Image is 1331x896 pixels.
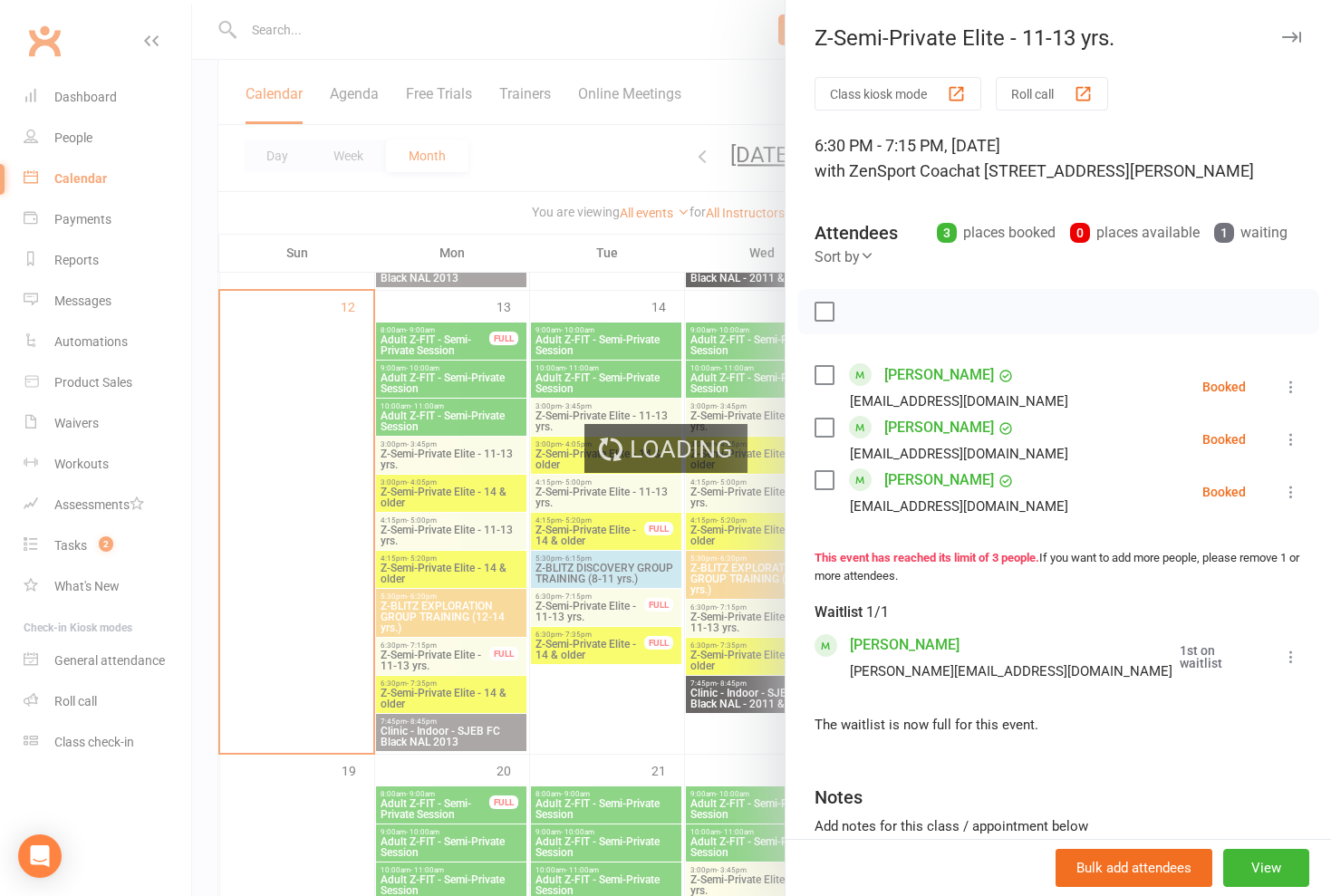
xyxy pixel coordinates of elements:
[815,549,1302,587] div: If you want to add more people, please remove 1 or more attendees.
[850,390,1068,413] div: [EMAIL_ADDRESS][DOMAIN_NAME]
[786,25,1331,51] div: Z-Semi-Private Elite - 11-13 yrs.
[1056,849,1212,887] button: Bulk add attendees
[815,220,898,246] div: Attendees
[1214,223,1234,243] div: 1
[1202,381,1246,393] div: Booked
[1180,644,1246,670] div: 1st on waitlist
[996,77,1108,111] button: Roll call
[850,660,1172,683] div: [PERSON_NAME][EMAIL_ADDRESS][DOMAIN_NAME]
[884,466,994,495] a: [PERSON_NAME]
[1070,220,1200,246] div: places available
[18,834,62,878] div: Open Intercom Messenger
[1070,223,1090,243] div: 0
[850,631,960,660] a: [PERSON_NAME]
[815,815,1302,837] div: Add notes for this class / appointment below
[937,220,1056,246] div: places booked
[815,133,1302,184] div: 6:30 PM - 7:15 PM, [DATE]
[815,161,966,180] span: with ZenSport Coach
[815,785,863,810] div: Notes
[815,77,981,111] button: Class kiosk mode
[1214,220,1288,246] div: waiting
[1202,486,1246,498] div: Booked
[815,714,1302,736] div: The waitlist is now full for this event.
[815,600,889,625] div: Waitlist
[884,413,994,442] a: [PERSON_NAME]
[850,495,1068,518] div: [EMAIL_ADDRESS][DOMAIN_NAME]
[966,161,1254,180] span: at [STREET_ADDRESS][PERSON_NAME]
[1202,433,1246,446] div: Booked
[815,551,1039,564] strong: This event has reached its limit of 3 people.
[866,600,889,625] div: 1/1
[884,361,994,390] a: [PERSON_NAME]
[1223,849,1309,887] button: View
[850,442,1068,466] div: [EMAIL_ADDRESS][DOMAIN_NAME]
[937,223,957,243] div: 3
[815,246,874,269] div: Sort by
